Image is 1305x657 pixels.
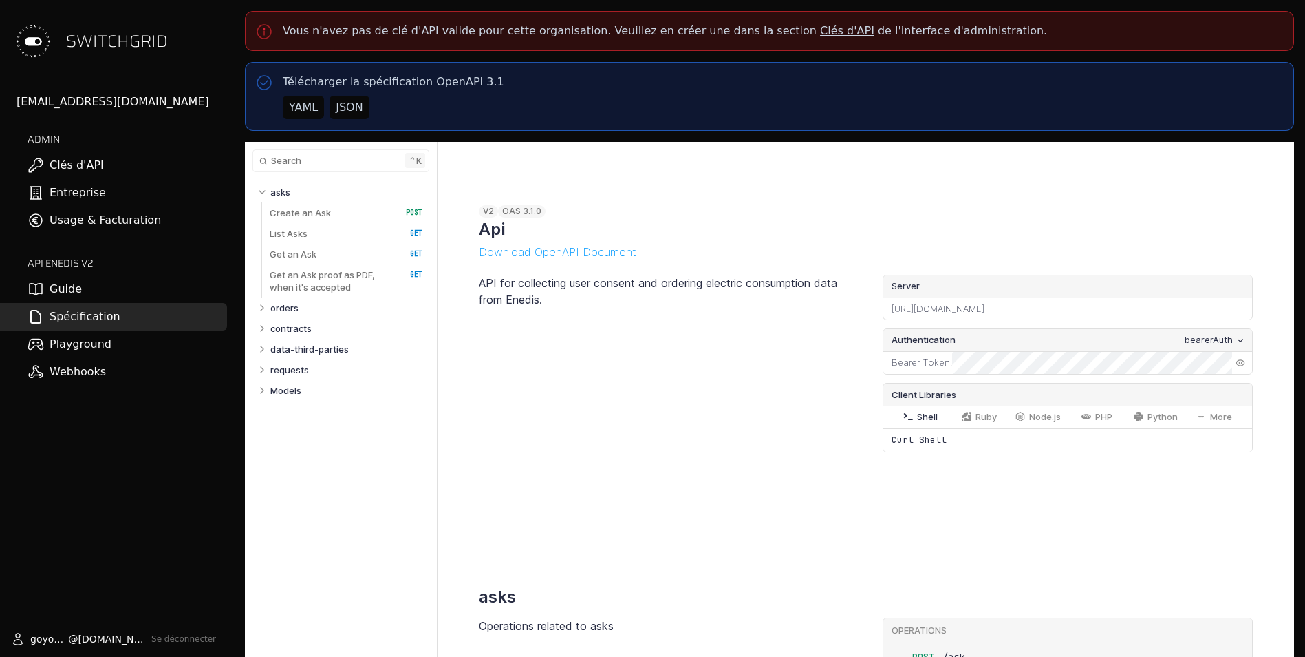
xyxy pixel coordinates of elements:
[270,298,423,318] a: orders
[270,384,301,397] p: Models
[270,244,422,264] a: Get an Ask GET
[883,298,1253,320] div: [URL][DOMAIN_NAME]
[1095,412,1112,422] span: PHP
[270,364,309,376] p: requests
[479,205,498,218] div: v2
[883,275,1253,298] label: Server
[270,207,331,219] p: Create an Ask
[330,96,369,119] button: JSON
[270,182,423,202] a: asks
[1029,412,1061,422] span: Node.js
[1147,412,1178,422] span: Python
[270,264,422,298] a: Get an Ask proof as PDF, when it's accepted GET
[30,632,68,646] span: goyom42
[396,270,422,280] span: GET
[270,227,308,240] p: List Asks
[883,428,1253,452] div: Curl Shell
[270,339,423,359] a: data-third-parties
[270,318,423,339] a: contracts
[68,632,78,646] span: @
[271,156,301,166] span: Search
[396,208,422,218] span: POST
[479,246,636,258] button: Download OpenAPI Document
[479,275,850,308] p: API for collecting user consent and ordering electric consumption data from Enedis.
[270,343,349,355] p: data-third-parties
[28,132,227,146] h2: ADMIN
[409,155,416,166] span: ⌃
[892,356,950,370] label: Bearer Token
[270,322,312,335] p: contracts
[336,99,363,116] div: JSON
[917,412,938,422] span: Shell
[892,333,956,347] span: Authentication
[270,302,299,314] p: orders
[405,153,425,168] kbd: k
[283,74,504,90] p: Télécharger la spécification OpenAPI 3.1
[270,359,423,380] a: requests
[270,223,422,244] a: List Asks GET
[289,99,318,116] div: YAML
[498,205,546,218] div: OAS 3.1.0
[975,412,997,422] span: Ruby
[1180,333,1249,348] button: bearerAuth
[78,632,146,646] span: [DOMAIN_NAME]
[28,256,227,270] h2: API ENEDIS v2
[151,634,216,645] button: Se déconnecter
[396,229,422,238] span: GET
[270,380,423,401] a: Models
[270,269,391,293] p: Get an Ask proof as PDF, when it's accepted
[396,249,422,259] span: GET
[270,248,316,260] p: Get an Ask
[883,384,1253,406] div: Client Libraries
[66,30,168,52] span: SWITCHGRID
[11,19,55,63] img: Switchgrid Logo
[479,219,505,239] h1: Api
[270,202,422,223] a: Create an Ask POST
[1185,333,1233,347] div: bearerAuth
[479,618,850,634] p: Operations related to asks
[883,352,952,374] div: :
[820,24,874,37] a: Clés d'API
[283,23,1047,39] p: Vous n'avez pas de clé d'API valide pour cette organisation. Veuillez en créer une dans la sectio...
[17,94,227,110] div: [EMAIL_ADDRESS][DOMAIN_NAME]
[270,186,290,198] p: asks
[283,96,324,119] button: YAML
[892,625,1251,637] div: Operations
[479,587,516,607] h2: asks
